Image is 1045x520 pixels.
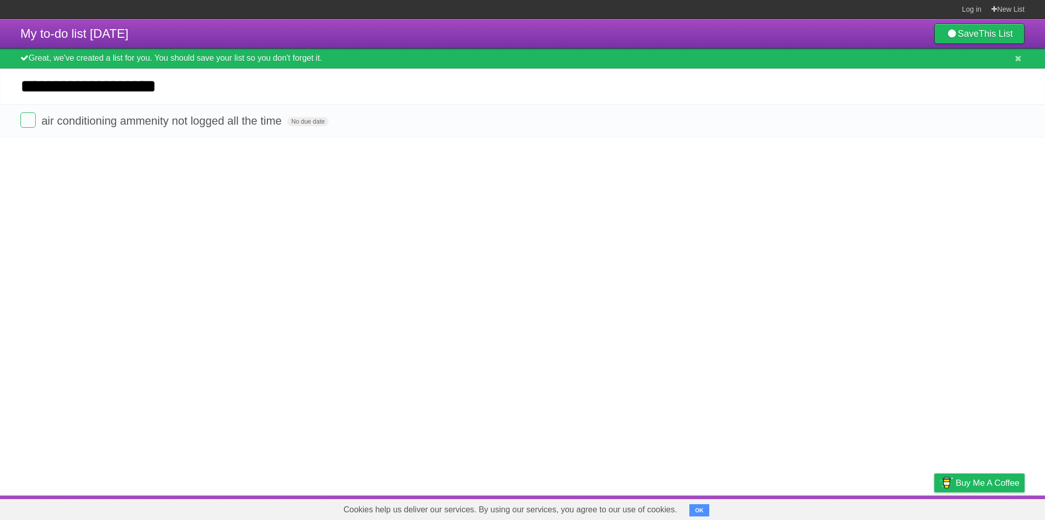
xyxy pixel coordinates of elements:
[799,498,820,517] a: About
[689,504,709,516] button: OK
[886,498,909,517] a: Terms
[20,27,129,40] span: My to-do list [DATE]
[934,474,1025,492] a: Buy me a coffee
[960,498,1025,517] a: Suggest a feature
[956,474,1019,492] span: Buy me a coffee
[921,498,948,517] a: Privacy
[333,500,687,520] span: Cookies help us deliver our services. By using our services, you agree to our use of cookies.
[939,474,953,491] img: Buy me a coffee
[934,23,1025,44] a: SaveThis List
[287,117,329,126] span: No due date
[20,112,36,128] label: Done
[41,114,284,127] span: air conditioning ammenity not logged all the time
[832,498,874,517] a: Developers
[979,29,1013,39] b: This List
